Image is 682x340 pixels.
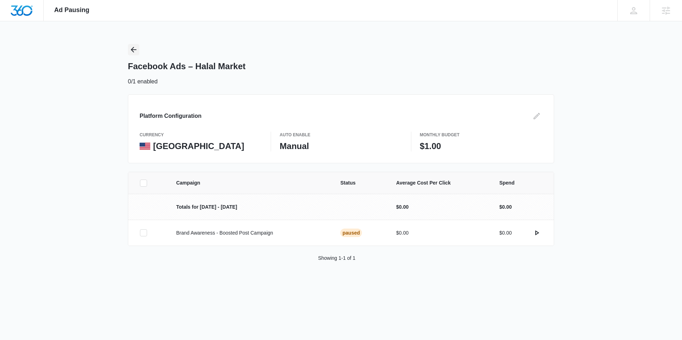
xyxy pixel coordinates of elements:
p: Auto Enable [280,132,402,138]
p: Monthly Budget [420,132,542,138]
button: Edit [531,110,542,122]
span: Status [340,179,379,187]
img: United States [140,143,150,150]
p: $1.00 [420,141,542,152]
p: Brand Awareness - Boosted Post Campaign [176,229,323,237]
p: $0.00 [499,229,512,237]
p: Showing 1-1 of 1 [318,254,355,262]
p: currency [140,132,262,138]
span: Campaign [176,179,323,187]
p: Totals for [DATE] - [DATE] [176,203,323,211]
button: actions.activate [531,227,542,238]
h1: Facebook Ads – Halal Market [128,61,245,72]
p: 0/1 enabled [128,77,158,86]
span: Average Cost Per Click [396,179,482,187]
p: $0.00 [396,229,482,237]
p: $0.00 [499,203,512,211]
button: Back [128,44,139,55]
p: Manual [280,141,402,152]
span: Ad Pausing [54,6,90,14]
p: $0.00 [396,203,482,211]
div: Paused [340,229,362,237]
h3: Platform Configuration [140,112,201,120]
p: [GEOGRAPHIC_DATA] [153,141,244,152]
span: Spend [499,179,542,187]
